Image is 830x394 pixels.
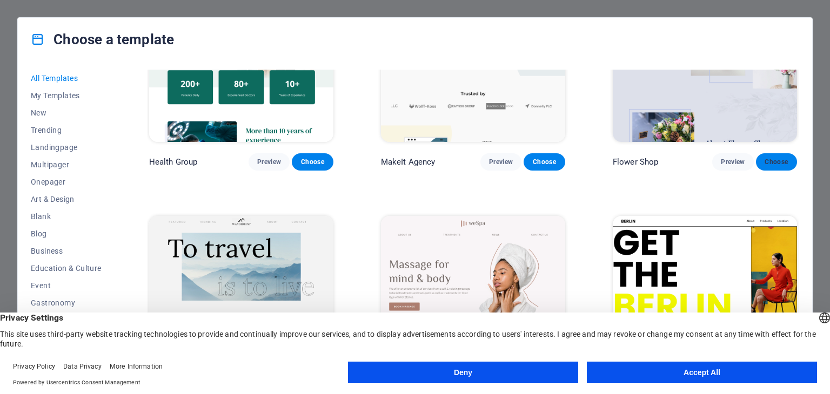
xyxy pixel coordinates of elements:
[31,260,102,277] button: Education & Culture
[31,156,102,173] button: Multipager
[613,157,659,167] p: Flower Shop
[31,281,102,290] span: Event
[31,225,102,242] button: Blog
[31,121,102,139] button: Trending
[31,108,102,117] span: New
[381,216,565,385] img: WeSpa
[31,31,174,48] h4: Choose a template
[613,216,797,385] img: BERLIN
[480,153,521,171] button: Preview
[31,191,102,208] button: Art & Design
[31,311,102,329] button: Health
[712,153,753,171] button: Preview
[31,143,102,152] span: Landingpage
[31,91,102,100] span: My Templates
[381,157,436,167] p: MakeIt Agency
[532,158,556,166] span: Choose
[31,247,102,255] span: Business
[31,229,102,238] span: Blog
[489,158,513,166] span: Preview
[31,208,102,225] button: Blank
[292,153,333,171] button: Choose
[31,173,102,191] button: Onepager
[149,216,333,385] img: Wanderlust
[257,158,281,166] span: Preview
[31,87,102,104] button: My Templates
[31,294,102,311] button: Gastronomy
[31,104,102,121] button: New
[31,242,102,260] button: Business
[31,139,102,156] button: Landingpage
[31,195,102,203] span: Art & Design
[300,158,324,166] span: Choose
[721,158,745,166] span: Preview
[31,160,102,169] span: Multipager
[249,153,290,171] button: Preview
[756,153,797,171] button: Choose
[31,298,102,307] span: Gastronomy
[31,212,102,221] span: Blank
[31,178,102,186] span: Onepager
[31,126,102,134] span: Trending
[31,74,102,83] span: All Templates
[31,264,102,273] span: Education & Culture
[765,158,788,166] span: Choose
[524,153,565,171] button: Choose
[149,157,198,167] p: Health Group
[31,277,102,294] button: Event
[31,70,102,87] button: All Templates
